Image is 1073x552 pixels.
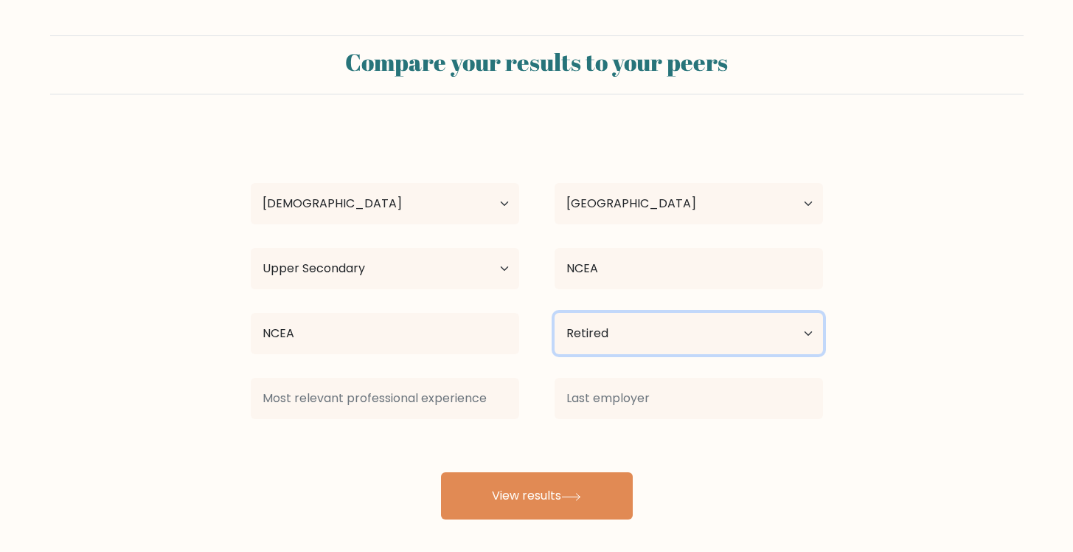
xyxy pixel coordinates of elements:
[555,378,823,419] input: Last employer
[441,472,633,520] button: View results
[251,313,519,354] input: Most relevant educational institution
[251,378,519,419] input: Most relevant professional experience
[555,248,823,289] input: What did you study?
[59,48,1015,76] h2: Compare your results to your peers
